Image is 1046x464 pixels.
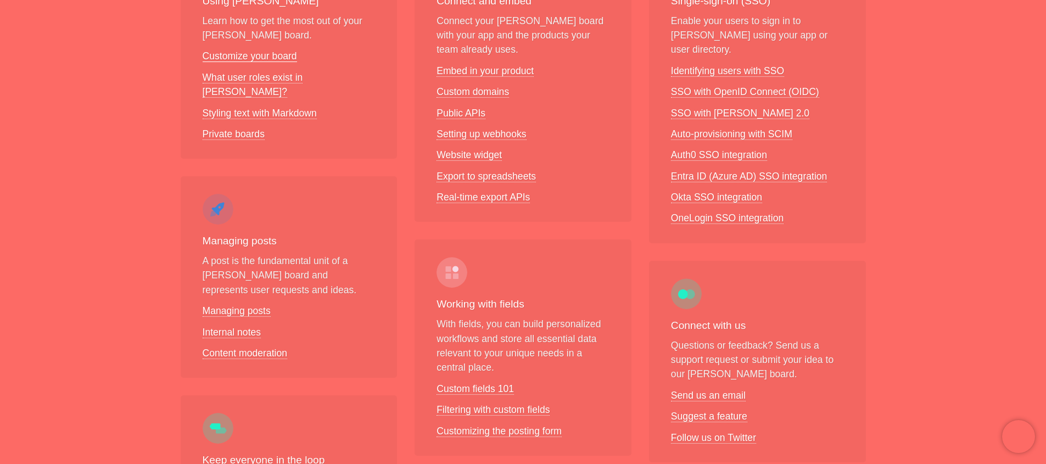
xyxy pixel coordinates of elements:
[437,149,502,161] a: Website widget
[203,254,376,297] p: A post is the fundamental unit of a [PERSON_NAME] board and represents user requests and ideas.
[437,65,534,77] a: Embed in your product
[671,411,747,422] a: Suggest a feature
[437,426,562,437] a: Customizing the posting form
[437,171,536,182] a: Export to spreadsheets
[671,128,792,140] a: Auto-provisioning with SCIM
[671,432,756,444] a: Follow us on Twitter
[437,317,609,375] p: With fields, you can build personalized workflows and store all essential data relevant to your u...
[437,383,514,395] a: Custom fields 101
[203,348,288,359] a: Content moderation
[437,86,509,98] a: Custom domains
[203,233,376,249] h3: Managing posts
[437,108,485,119] a: Public APIs
[203,327,261,338] a: Internal notes
[203,305,271,317] a: Managing posts
[671,86,819,98] a: SSO with OpenID Connect (OIDC)
[671,14,844,57] p: Enable your users to sign in to [PERSON_NAME] using your app or user directory.
[203,108,317,119] a: Styling text with Markdown
[437,192,530,203] a: Real-time export APIs
[671,390,746,401] a: Send us an email
[671,108,809,119] a: SSO with [PERSON_NAME] 2.0
[437,404,550,416] a: Filtering with custom fields
[437,297,609,312] h3: Working with fields
[671,65,784,77] a: Identifying users with SSO
[437,128,526,140] a: Setting up webhooks
[671,192,762,203] a: Okta SSO integration
[203,72,303,98] a: What user roles exist in [PERSON_NAME]?
[1002,420,1035,453] iframe: Chatra live chat
[671,318,844,334] h3: Connect with us
[671,149,767,161] a: Auth0 SSO integration
[203,128,265,140] a: Private boards
[437,14,609,57] p: Connect your [PERSON_NAME] board with your app and the products your team already uses.
[671,338,844,382] p: Questions or feedback? Send us a support request or submit your idea to our [PERSON_NAME] board.
[203,51,297,62] a: Customize your board
[671,171,827,182] a: Entra ID (Azure AD) SSO integration
[203,14,376,43] p: Learn how to get the most out of your [PERSON_NAME] board.
[671,213,784,224] a: OneLogin SSO integration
